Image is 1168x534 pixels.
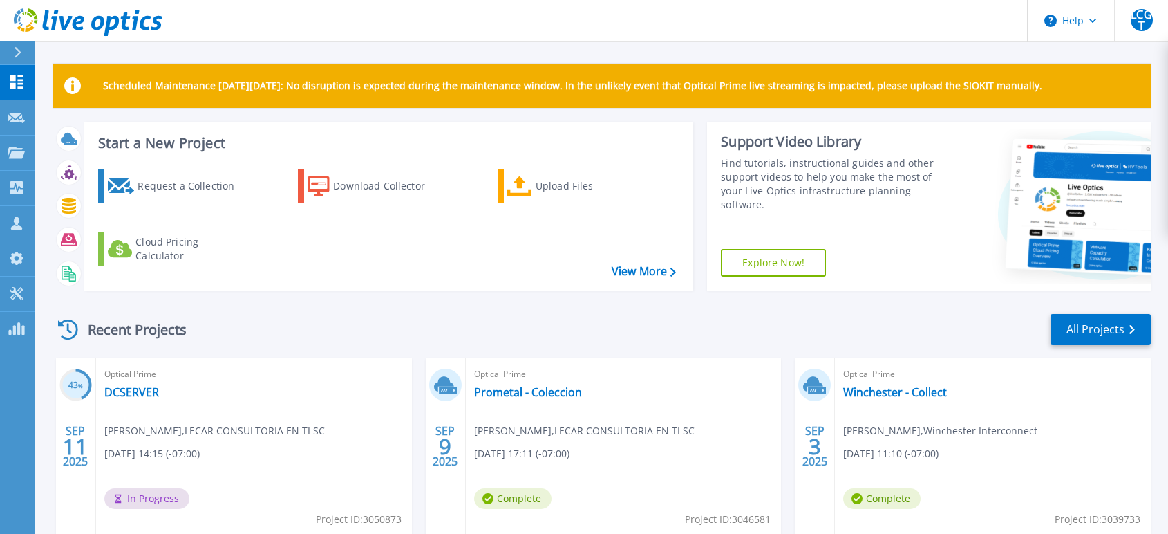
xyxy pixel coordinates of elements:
div: Upload Files [536,172,646,200]
span: [DATE] 14:15 (-07:00) [104,446,200,461]
span: Complete [843,488,921,509]
a: Winchester - Collect [843,385,947,399]
a: View More [612,265,676,278]
span: % [78,382,83,389]
a: All Projects [1051,314,1151,345]
span: [PERSON_NAME] , LECAR CONSULTORIA EN TI SC [104,423,325,439]
h3: Start a New Project [98,136,675,151]
span: Complete [474,488,552,509]
a: Cloud Pricing Calculator [98,232,252,266]
span: Project ID: 3050873 [316,512,402,527]
a: Request a Collection [98,169,252,203]
span: Optical Prime [843,367,1142,382]
span: Project ID: 3039733 [1055,512,1140,527]
div: SEP 2025 [62,421,88,472]
div: Support Video Library [721,133,945,151]
span: Optical Prime [104,367,404,382]
span: 3 [809,441,821,452]
div: SEP 2025 [432,421,458,472]
span: [PERSON_NAME] , Winchester Interconnect [843,423,1037,439]
a: Upload Files [498,169,652,203]
div: Download Collector [333,172,444,200]
span: LCGT [1131,9,1153,31]
span: [DATE] 11:10 (-07:00) [843,446,939,461]
a: Explore Now! [721,249,826,277]
span: [DATE] 17:11 (-07:00) [474,446,569,461]
span: [PERSON_NAME] , LECAR CONSULTORIA EN TI SC [474,423,695,439]
span: Optical Prime [474,367,773,382]
div: Find tutorials, instructional guides and other support videos to help you make the most of your L... [721,156,945,212]
a: Download Collector [298,169,452,203]
p: Scheduled Maintenance [DATE][DATE]: No disruption is expected during the maintenance window. In t... [103,80,1042,91]
h3: 43 [59,378,92,394]
div: Request a Collection [138,172,248,200]
span: 11 [63,441,88,452]
span: Project ID: 3046581 [685,512,771,527]
a: DCSERVER [104,385,159,399]
span: 9 [439,441,451,452]
span: In Progress [104,488,189,509]
div: Cloud Pricing Calculator [135,235,246,263]
a: Prometal - Coleccion [474,385,582,399]
div: SEP 2025 [802,421,828,472]
div: Recent Projects [53,313,205,347]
